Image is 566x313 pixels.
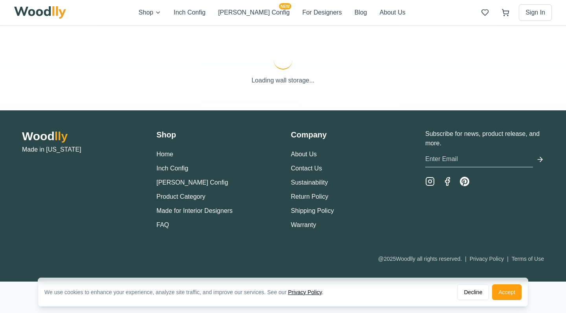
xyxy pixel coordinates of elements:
a: Pinterest [460,177,469,186]
button: Blog [355,8,367,17]
h2: Wood [22,129,141,143]
a: FAQ [156,221,169,228]
button: For Designers [302,8,342,17]
a: Facebook [443,177,452,186]
button: [PERSON_NAME] ConfigNEW [218,8,290,17]
p: Subscribe for news, product release, and more. [425,129,544,148]
a: Privacy Policy [470,256,504,262]
span: NEW [279,3,291,9]
h3: Shop [156,129,275,140]
a: Instagram [425,177,435,186]
a: Sustainability [291,179,328,186]
p: Made in [US_STATE] [22,145,141,154]
a: Product Category [156,193,206,200]
button: About Us [380,8,406,17]
button: Inch Config [156,164,188,173]
button: Decline [457,284,489,300]
p: Loading wall storage... [14,76,552,85]
button: Accept [492,284,522,300]
a: Terms of Use [512,256,544,262]
a: Contact Us [291,165,322,172]
a: Return Policy [291,193,328,200]
button: [PERSON_NAME] Config [156,178,228,187]
a: Privacy Policy [288,289,322,295]
button: Inch Config [174,8,206,17]
a: Home [156,151,173,157]
span: | [465,256,467,262]
span: | [507,256,509,262]
h3: Company [291,129,410,140]
a: Warranty [291,221,316,228]
button: Shop [139,8,161,17]
a: Shipping Policy [291,207,334,214]
div: We use cookies to enhance your experience, analyze site traffic, and improve our services. See our . [44,288,330,296]
img: Woodlly [14,6,66,19]
button: Sign In [519,4,552,21]
a: Made for Interior Designers [156,207,233,214]
a: About Us [291,151,317,157]
div: @ 2025 Woodlly all rights reserved. [378,255,544,263]
input: Enter Email [425,151,533,167]
span: lly [55,130,68,143]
